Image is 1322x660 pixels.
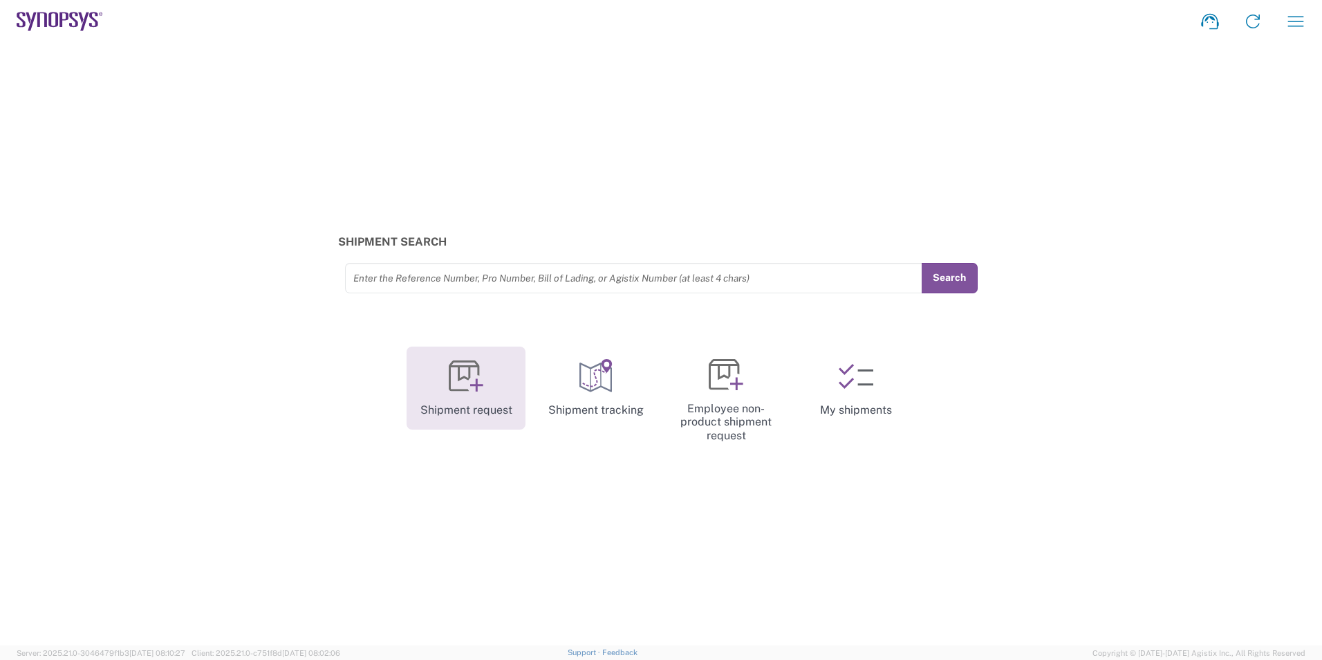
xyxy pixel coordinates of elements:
a: Shipment request [407,347,525,430]
a: Shipment tracking [537,347,655,430]
a: My shipments [797,347,915,430]
a: Support [568,648,602,657]
span: Server: 2025.21.0-3046479f1b3 [17,649,185,657]
span: Copyright © [DATE]-[DATE] Agistix Inc., All Rights Reserved [1092,647,1305,659]
button: Search [922,263,978,293]
span: [DATE] 08:02:06 [282,649,340,657]
span: [DATE] 08:10:27 [129,649,185,657]
a: Feedback [602,648,637,657]
h3: Shipment Search [338,235,985,248]
a: Employee non-product shipment request [667,347,785,454]
span: Client: 2025.21.0-c751f8d [192,649,340,657]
